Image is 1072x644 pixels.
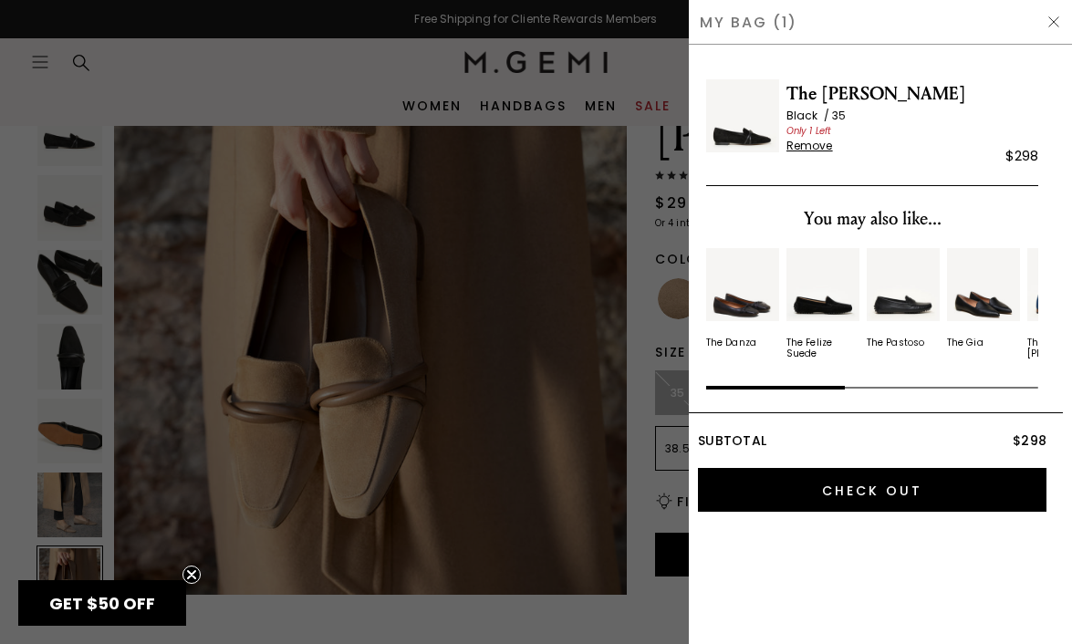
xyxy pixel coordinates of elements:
[706,248,779,359] div: 1 / 10
[947,248,1020,321] img: v_11763_02_Hover_New_TheGia_Black_Leather_290x387_crop_center.jpg
[706,204,1038,234] div: You may also like...
[1005,145,1038,167] div: $298
[867,338,924,348] div: The Pastoso
[18,580,186,626] div: GET $50 OFFClose teaser
[698,468,1046,512] input: Check Out
[786,338,859,359] div: The Felize Suede
[1046,15,1061,29] img: Hide Drawer
[1013,431,1046,450] span: $298
[786,79,1038,109] span: The [PERSON_NAME]
[867,248,940,321] img: v_11573_01_Main_New_ThePastoso_Black_Leather_290x387_crop_center.jpg
[786,248,859,359] div: 2 / 10
[706,338,756,348] div: The Danza
[832,108,846,123] span: 35
[786,248,859,321] img: v_05707_01_Main_New_TheFelize_Black_Suede_8c9aec45-d7d9-47c9-aceb-01c79bb6df27_290x387_crop_cente...
[182,566,201,584] button: Close teaser
[947,248,1020,348] a: The Gia
[698,431,766,450] span: Subtotal
[786,248,859,359] a: The Felize Suede
[786,124,831,138] span: Only 1 Left
[706,79,779,152] img: The Brenda
[786,108,832,123] span: Black
[706,248,779,348] a: The Danza
[49,592,155,615] span: GET $50 OFF
[706,248,779,321] img: v_11364_02_HOVER_NEW_THEDANZA_BLACK_LEATHER_290x387_crop_center.jpg
[867,248,940,348] a: The Pastoso
[786,139,833,153] span: Remove
[947,338,984,348] div: The Gia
